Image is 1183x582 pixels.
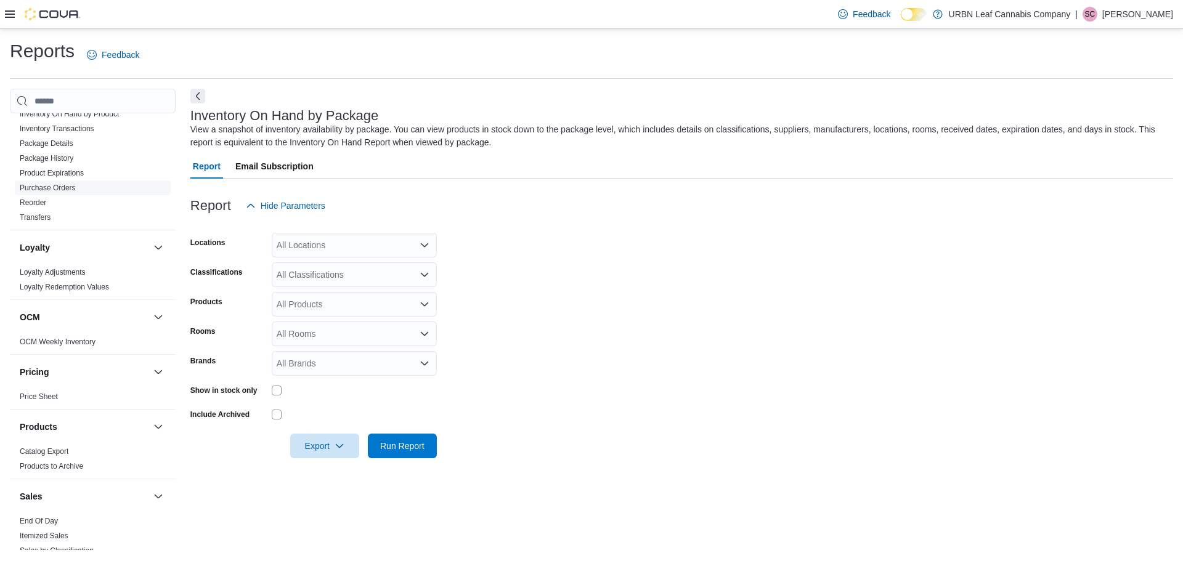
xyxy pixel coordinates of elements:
span: Price Sheet [20,392,58,402]
button: Products [20,421,148,433]
button: Loyalty [20,241,148,254]
button: Sales [20,490,148,503]
button: Open list of options [420,270,429,280]
span: SC [1085,7,1096,22]
span: Purchase Orders [20,183,76,193]
button: Pricing [151,365,166,379]
button: Sales [151,489,166,504]
h3: Sales [20,490,43,503]
h3: Inventory On Hand by Package [190,108,379,123]
h3: Pricing [20,366,49,378]
a: Purchase Orders [20,184,76,192]
span: Inventory Transactions [20,124,94,134]
div: Inventory [10,47,176,230]
span: Run Report [380,440,425,452]
label: Classifications [190,267,243,277]
span: OCM Weekly Inventory [20,337,96,347]
label: Rooms [190,326,216,336]
a: Inventory On Hand by Product [20,110,119,118]
button: Open list of options [420,358,429,368]
a: Transfers [20,213,51,222]
span: Product Expirations [20,168,84,178]
span: Itemized Sales [20,531,68,541]
a: Price Sheet [20,392,58,401]
a: Itemized Sales [20,531,68,540]
span: Reorder [20,198,46,208]
button: OCM [151,310,166,325]
a: End Of Day [20,517,58,525]
button: Export [290,434,359,458]
span: Export [298,434,352,458]
label: Products [190,297,222,307]
a: Inventory Transactions [20,124,94,133]
div: Products [10,444,176,479]
button: Loyalty [151,240,166,255]
span: Package Details [20,139,73,148]
div: Pricing [10,389,176,409]
a: Feedback [833,2,895,26]
label: Locations [190,238,226,248]
p: [PERSON_NAME] [1102,7,1173,22]
button: Open list of options [420,299,429,309]
button: Hide Parameters [241,193,330,218]
a: Products to Archive [20,462,83,471]
a: Catalog Export [20,447,68,456]
a: Sales by Classification [20,546,94,555]
div: Loyalty [10,265,176,299]
h3: Loyalty [20,241,50,254]
a: Product Expirations [20,169,84,177]
button: OCM [20,311,148,323]
h3: OCM [20,311,40,323]
a: Loyalty Adjustments [20,268,86,277]
label: Show in stock only [190,386,258,395]
span: Loyalty Redemption Values [20,282,109,292]
button: Next [190,89,205,103]
div: Shawn Coldwell [1083,7,1097,22]
h3: Products [20,421,57,433]
span: Loyalty Adjustments [20,267,86,277]
img: Cova [25,8,80,20]
div: View a snapshot of inventory availability by package. You can view products in stock down to the ... [190,123,1167,149]
h1: Reports [10,39,75,63]
label: Include Archived [190,410,250,419]
span: End Of Day [20,516,58,526]
a: Reorder [20,198,46,207]
button: Run Report [368,434,437,458]
span: Hide Parameters [261,200,325,212]
p: URBN Leaf Cannabis Company [949,7,1071,22]
input: Dark Mode [901,8,927,21]
span: Inventory On Hand by Product [20,109,119,119]
a: Feedback [82,42,144,67]
a: Package Details [20,139,73,148]
p: | [1075,7,1078,22]
span: Feedback [102,49,139,61]
h3: Report [190,198,231,213]
span: Report [193,154,221,179]
label: Brands [190,356,216,366]
a: OCM Weekly Inventory [20,337,96,346]
button: Open list of options [420,329,429,339]
span: Email Subscription [235,154,314,179]
button: Pricing [20,366,148,378]
span: Package History [20,153,73,163]
a: Package History [20,154,73,163]
span: Feedback [853,8,890,20]
span: Catalog Export [20,447,68,456]
button: Open list of options [420,240,429,250]
span: Sales by Classification [20,546,94,556]
button: Products [151,419,166,434]
span: Dark Mode [901,21,901,22]
div: OCM [10,334,176,354]
a: Loyalty Redemption Values [20,283,109,291]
